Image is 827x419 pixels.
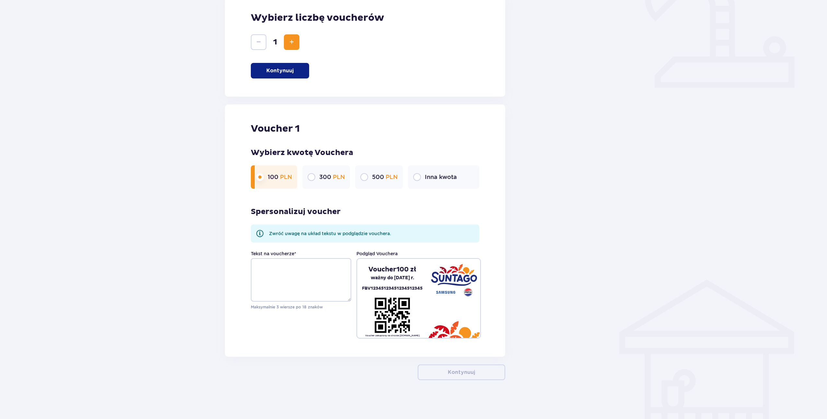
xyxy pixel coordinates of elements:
span: 1 [268,37,283,47]
p: Maksymalnie 3 wiersze po 18 znaków [251,304,351,310]
p: Voucher 100 zł [368,265,416,274]
p: FBV12345123451234512345 [362,285,423,292]
p: Wybierz kwotę Vouchera [251,148,479,158]
p: 100 [268,173,292,181]
p: 500 [372,173,398,181]
p: ważny do [DATE] r. [371,274,414,282]
p: Voucher zakupiony na stronie [DOMAIN_NAME] [365,334,420,337]
label: Tekst na voucherze * [251,250,296,257]
p: Voucher 1 [251,123,300,135]
button: Kontynuuj [251,63,309,78]
button: Increase [284,34,299,50]
p: Inna kwota [425,173,457,181]
span: PLN [386,174,398,180]
p: Podgląd Vouchera [356,250,398,257]
p: Kontynuuj [448,369,475,376]
p: Zwróć uwagę na układ tekstu w podglądzie vouchera. [269,230,391,237]
p: Spersonalizuj voucher [251,207,341,217]
span: PLN [333,174,345,180]
p: Wybierz liczbę voucherów [251,12,479,24]
img: Suntago - Samsung - Pepsi [431,264,477,296]
button: Decrease [251,34,266,50]
p: 300 [319,173,345,181]
span: PLN [280,174,292,180]
button: Kontynuuj [418,365,505,380]
p: Kontynuuj [266,67,294,74]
